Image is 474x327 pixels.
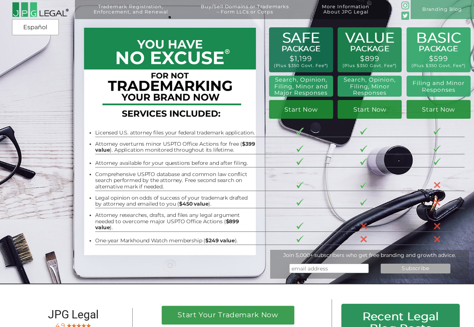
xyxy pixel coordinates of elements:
input: email address [289,264,369,273]
a: Start Now [338,100,402,119]
h2: Search, Opinion, Filing, Minor and Major Responses [272,76,330,96]
img: X-30-3.png [360,236,367,243]
img: Twitter_Social_Icon_Rounded_Square_Color-mid-green3-90.png [401,12,409,19]
li: Comprehensive USPTO database and common law conflict search performed by the attorney. Free secon... [95,171,255,190]
h1: Start Your Trademark Now [167,312,289,323]
img: checkmark-border-3.png [296,222,304,229]
img: checkmark-border-3.png [434,128,441,134]
img: checkmark-border-3.png [360,145,367,152]
a: Start Your Trademark Now [162,306,294,324]
a: Buy/Sell Domains or Trademarks– Form LLCs or Corps [187,4,303,23]
a: Start Now [407,100,471,119]
img: glyph-logo_May2016-green3-90.png [401,1,409,9]
img: checkmark-border-3.png [296,145,304,152]
b: $399 value [95,141,255,153]
img: checkmark-border-3.png [296,182,304,188]
img: checkmark-border-3.png [296,158,304,165]
a: More InformationAbout JPG Legal [308,4,384,23]
b: $899 value [95,218,239,230]
a: Start Now [269,100,333,119]
img: checkmark-border-3.png [296,128,304,134]
img: X-30-3.png [434,182,441,189]
img: checkmark-border-3.png [296,236,304,242]
li: Licensed U.S. attorney files your federal trademark application. [95,130,255,136]
a: Español [14,21,57,34]
img: checkmark-border-3.png [434,158,441,165]
input: Subscribe [381,264,450,273]
img: X-30-3.png [360,222,367,230]
li: Legal opinion on odds of success of your trademark drafted by attorney and emailed to you ( ). [95,195,255,207]
li: Attorney available for your questions before and after filing. [95,160,255,166]
h2: Filing and Minor Responses [410,80,467,93]
img: X-30-3.png [434,199,441,206]
li: One-year Markhound Watch membership ( ). [95,237,255,243]
img: 2016-logo-black-letters-3-r.png [12,2,69,17]
span: JPG Legal [48,308,99,321]
div: Join 5,000+ subscribers who get free branding and growth advice. [270,252,469,258]
img: checkmark-border-3.png [296,199,304,206]
img: X-30-3.png [434,236,441,243]
a: Trademark Registration,Enforcement, and Renewal [80,4,182,23]
img: checkmark-border-3.png [360,199,367,206]
b: $450 value [179,201,208,207]
img: checkmark-border-3.png [434,145,441,152]
img: X-30-3.png [434,222,441,230]
img: checkmark-border-3.png [360,182,367,188]
h2: Search, Opinion, Filing, Minor Responses [341,76,398,96]
li: Attorney overturns minor USPTO Office Actions for free ( ). Application monitored throughout its ... [95,141,255,153]
li: Attorney researches, drafts, and files any legal argument needed to overcome major USPTO Office A... [95,212,255,230]
img: checkmark-border-3.png [360,128,367,134]
b: $249 value [205,237,235,243]
img: checkmark-border-3.png [360,158,367,165]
